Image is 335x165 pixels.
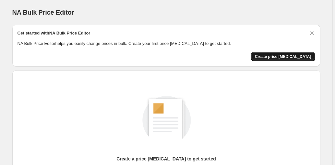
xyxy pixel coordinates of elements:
button: Create price change job [251,52,315,61]
h2: Get started with NA Bulk Price Editor [18,30,90,36]
p: Create a price [MEDICAL_DATA] to get started [116,156,216,162]
span: Create price [MEDICAL_DATA] [255,54,311,59]
button: Dismiss card [309,30,315,36]
span: NA Bulk Price Editor [12,9,74,16]
p: NA Bulk Price Editor helps you easily change prices in bulk. Create your first price [MEDICAL_DAT... [18,40,315,47]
